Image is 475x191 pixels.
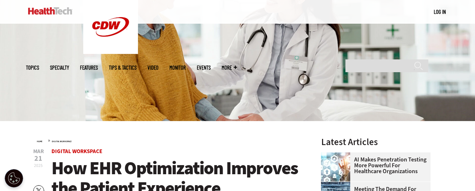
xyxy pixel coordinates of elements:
a: Features [80,65,98,70]
a: Digital Workspace [52,140,72,143]
a: CDW [83,48,138,56]
span: More [222,65,237,70]
span: Specialty [50,65,69,70]
a: Healthcare and hacking concept [321,152,354,158]
button: Open Preferences [5,169,23,187]
a: AI Makes Penetration Testing More Powerful for Healthcare Organizations [321,157,426,174]
a: engineer with laptop overlooking data center [321,182,354,188]
img: Home [28,7,72,15]
a: Tips & Tactics [109,65,137,70]
a: Log in [434,8,446,15]
span: Mar [33,149,44,154]
a: Digital Workspace [51,148,102,155]
a: Events [197,65,211,70]
div: Cookie Settings [5,169,23,187]
h3: Latest Articles [321,137,430,147]
div: User menu [434,8,446,16]
div: » [37,137,302,143]
a: Video [148,65,158,70]
a: MonITor [169,65,186,70]
img: Healthcare and hacking concept [321,152,350,182]
a: Home [37,140,42,143]
span: 2025 [34,163,43,168]
span: Topics [26,65,39,70]
span: 21 [33,155,44,162]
